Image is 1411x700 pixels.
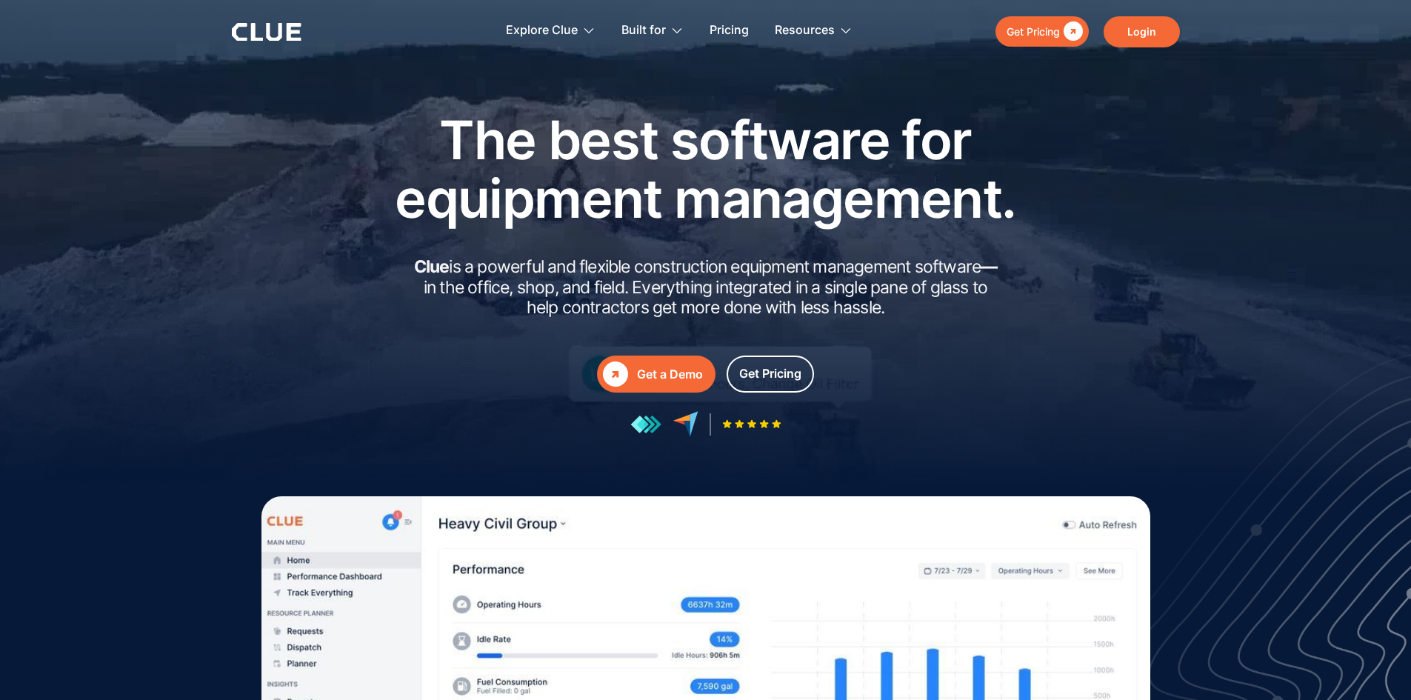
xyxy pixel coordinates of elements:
div: Get a Demo [637,365,703,384]
a: Get Pricing [995,16,1089,47]
div:  [603,361,628,387]
h1: The best software for equipment management. [373,110,1039,227]
div:  [1060,22,1083,41]
img: reviews at capterra [673,411,698,437]
strong: Clue [414,256,450,277]
div: Resources [775,7,853,54]
div: Built for [621,7,684,54]
div: Resources [775,7,835,54]
div: Built for [621,7,666,54]
div: Get Pricing [1007,22,1060,41]
a: Pricing [710,7,749,54]
img: Five-star rating icon [722,419,781,429]
a: Get a Demo [597,356,715,393]
img: reviews at getapp [630,415,661,434]
div: Get Pricing [739,364,801,383]
a: Login [1104,16,1180,47]
div: Explore Clue [506,7,596,54]
h2: is a powerful and flexible construction equipment management software in the office, shop, and fi... [410,257,1002,319]
strong: — [981,256,997,277]
div: Explore Clue [506,7,578,54]
a: Get Pricing [727,356,814,393]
